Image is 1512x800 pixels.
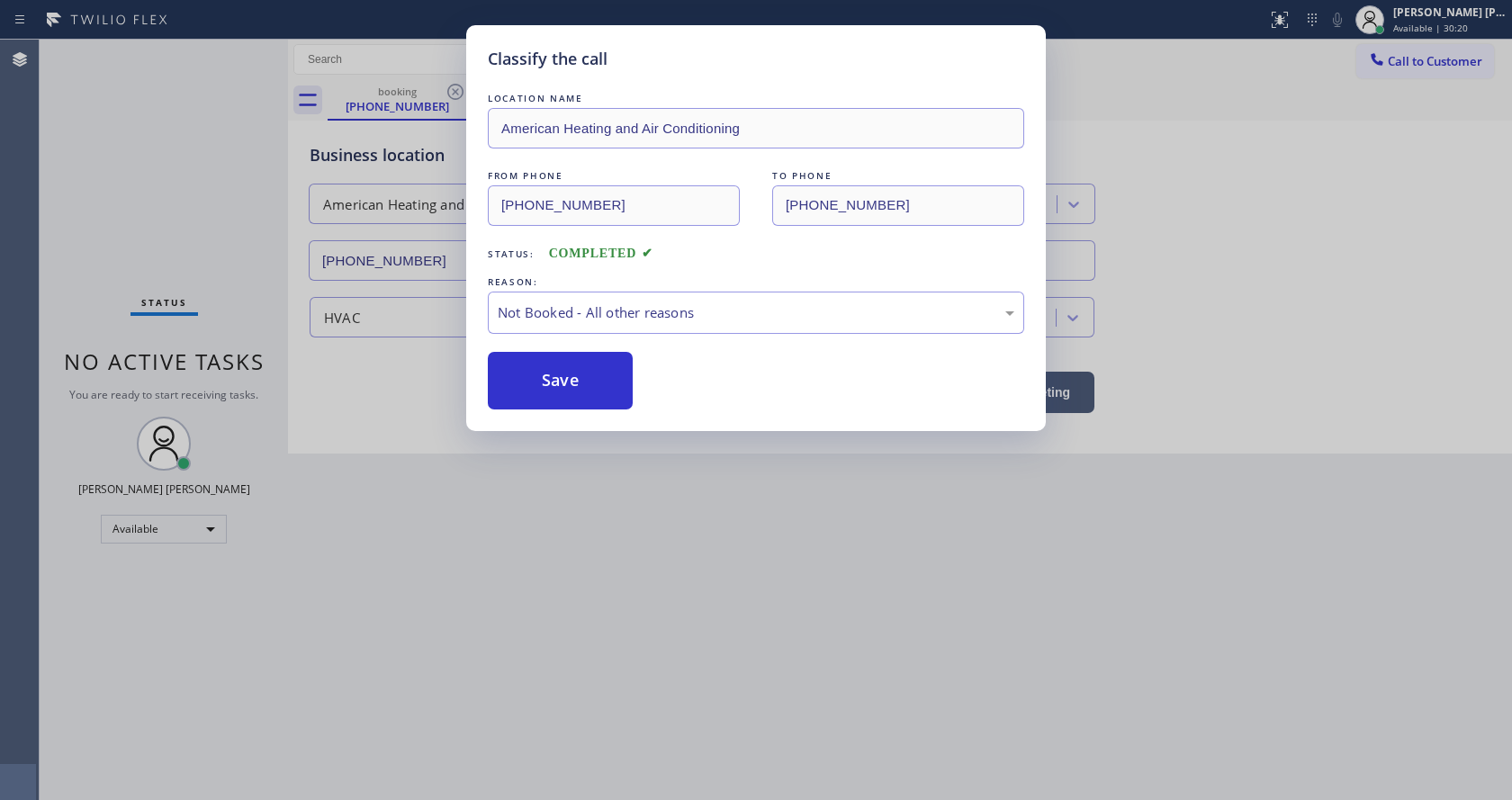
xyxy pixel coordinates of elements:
div: Not Booked - All other reasons [498,302,1014,323]
button: Save [488,352,633,409]
input: To phone [772,185,1024,226]
div: LOCATION NAME [488,89,1024,108]
div: TO PHONE [772,166,1024,185]
input: From phone [488,185,740,226]
div: REASON: [488,273,1024,292]
div: FROM PHONE [488,166,740,185]
h5: Classify the call [488,47,607,71]
span: COMPLETED [549,247,653,260]
span: Status: [488,247,535,260]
